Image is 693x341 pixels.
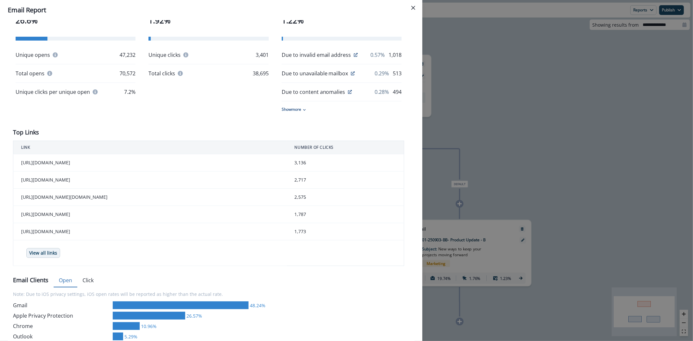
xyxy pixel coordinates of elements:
th: LINK [13,141,287,154]
div: 10.96% [140,323,157,330]
p: Unique opens [16,51,50,59]
p: Email Clients [13,276,48,284]
p: 494 [393,88,402,96]
td: [URL][DOMAIN_NAME] [13,154,287,171]
p: 1,018 [389,51,402,59]
p: 7.2% [124,88,135,96]
p: Unique clicks per unique open [16,88,90,96]
p: 26.6% [16,15,135,26]
td: [URL][DOMAIN_NAME] [13,223,287,240]
td: 1,773 [287,223,404,240]
p: 0.57% [370,51,385,59]
p: 0.29% [375,69,389,77]
td: 2,717 [287,171,404,189]
button: Click [77,274,99,287]
div: Gmail [13,301,110,309]
p: Total opens [16,69,45,77]
td: 3,136 [287,154,404,171]
p: Top Links [13,128,39,137]
p: 0.28% [375,88,389,96]
div: Email Report [8,5,415,15]
div: Apple Privacy Protection [13,312,110,320]
p: Note: Due to iOS privacy settings, iOS open rates will be reported as higher than the actual rate. [13,287,404,301]
th: NUMBER OF CLICKS [287,141,404,154]
button: Close [408,3,418,13]
p: Unique clicks [148,51,181,59]
td: 2,575 [287,189,404,206]
div: Chrome [13,322,110,330]
div: 26.57% [185,312,202,319]
p: Show more [282,107,301,112]
td: 1,787 [287,206,404,223]
td: [URL][DOMAIN_NAME][DOMAIN_NAME] [13,189,287,206]
div: 5.29% [123,333,137,340]
p: 513 [393,69,402,77]
td: [URL][DOMAIN_NAME] [13,206,287,223]
button: Open [54,274,77,287]
p: Total clicks [148,69,175,77]
div: Outlook [13,333,110,340]
td: [URL][DOMAIN_NAME] [13,171,287,189]
p: View all links [29,250,57,256]
p: Due to unavailable mailbox [282,69,348,77]
p: Due to invalid email address [282,51,351,59]
p: Due to content anomalies [282,88,345,96]
p: 1.92% [148,15,268,26]
p: 1.22% [282,15,402,26]
div: 48.24% [249,302,265,309]
p: 38,695 [253,69,269,77]
p: 3,401 [256,51,269,59]
p: 70,572 [120,69,135,77]
button: View all links [26,248,60,258]
p: 47,232 [120,51,135,59]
